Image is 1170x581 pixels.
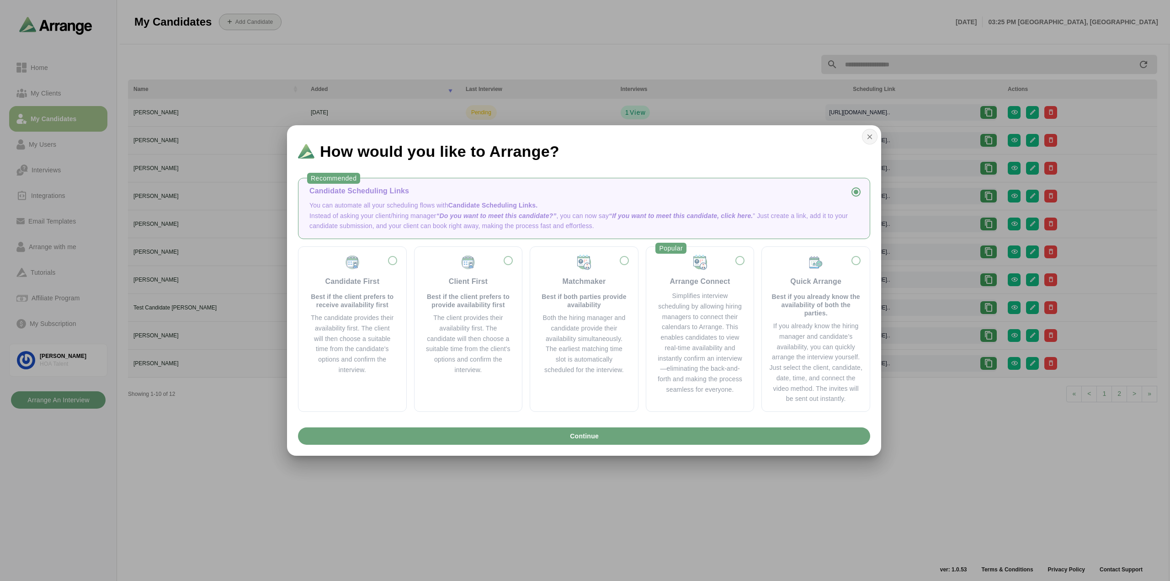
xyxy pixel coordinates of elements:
div: Simplifies interview scheduling by allowing hiring managers to connect their calendars to Arrange... [657,291,743,395]
p: You can automate all your scheduling flows with [309,200,859,211]
div: Arrange Connect [670,276,730,287]
div: Popular [655,243,686,254]
span: How would you like to Arrange? [320,144,559,159]
span: “If you want to meet this candidate, click here. [609,212,753,219]
div: The candidate provides their availability first. The client will then choose a suitable time from... [309,313,395,375]
p: Best if the client prefers to receive availability first [309,293,395,309]
img: Matchmaker [576,254,592,271]
span: Continue [569,427,599,445]
p: Best if both parties provide availability [541,293,627,309]
div: Recommended [307,173,360,184]
div: Both the hiring manager and candidate provide their availability simultaneously. The earliest mat... [541,313,627,375]
div: Candidate Scheduling Links [309,186,859,197]
div: Matchmaker [563,276,606,287]
img: Logo [298,144,314,159]
p: Best if the client prefers to provide availability first [425,293,511,309]
span: “Do you want to meet this candidate?” [436,212,556,219]
div: Client First [449,276,488,287]
span: Candidate Scheduling Links. [448,202,537,209]
img: Candidate First [344,254,361,271]
img: Matchmaker [692,254,708,271]
p: Best if you already know the availability of both the parties. [769,293,862,317]
div: If you already know the hiring manager and candidate’s availability, you can quickly arrange the ... [769,321,862,404]
div: Candidate First [325,276,379,287]
p: Instead of asking your client/hiring manager , you can now say ” Just create a link, add it to yo... [309,211,859,232]
button: Continue [298,427,870,445]
img: Client First [460,254,476,271]
div: Quick Arrange [790,276,841,287]
div: The client provides their availability first. The candidate will then choose a suitable time from... [425,313,511,375]
img: Quick Arrange [808,254,824,271]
